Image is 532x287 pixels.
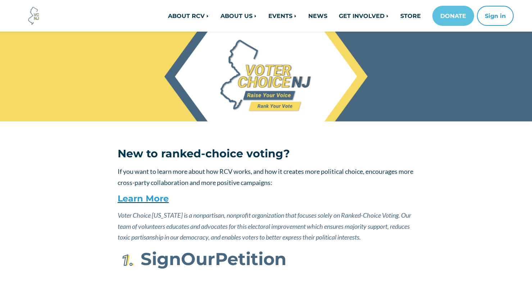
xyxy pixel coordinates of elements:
[112,6,514,26] nav: Main navigation
[303,9,333,23] a: NEWS
[477,6,514,26] button: Sign in or sign up
[215,9,263,23] a: ABOUT US
[118,193,169,204] a: Learn More
[118,211,411,241] em: Voter Choice [US_STATE] is a nonpartisan, nonprofit organization that focuses solely on Ranked-Ch...
[263,9,303,23] a: EVENTS
[118,166,414,188] p: If you want to learn more about how RCV works, and how it creates more political choice, encourag...
[333,9,395,23] a: GET INVOLVED
[181,248,215,269] span: Our
[395,9,427,23] a: STORE
[141,248,286,269] strong: Sign Petition
[24,6,44,26] img: Voter Choice NJ
[432,6,474,26] a: DONATE
[118,147,414,160] h3: New to ranked-choice voting?
[162,9,215,23] a: ABOUT RCV
[118,251,136,269] img: First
